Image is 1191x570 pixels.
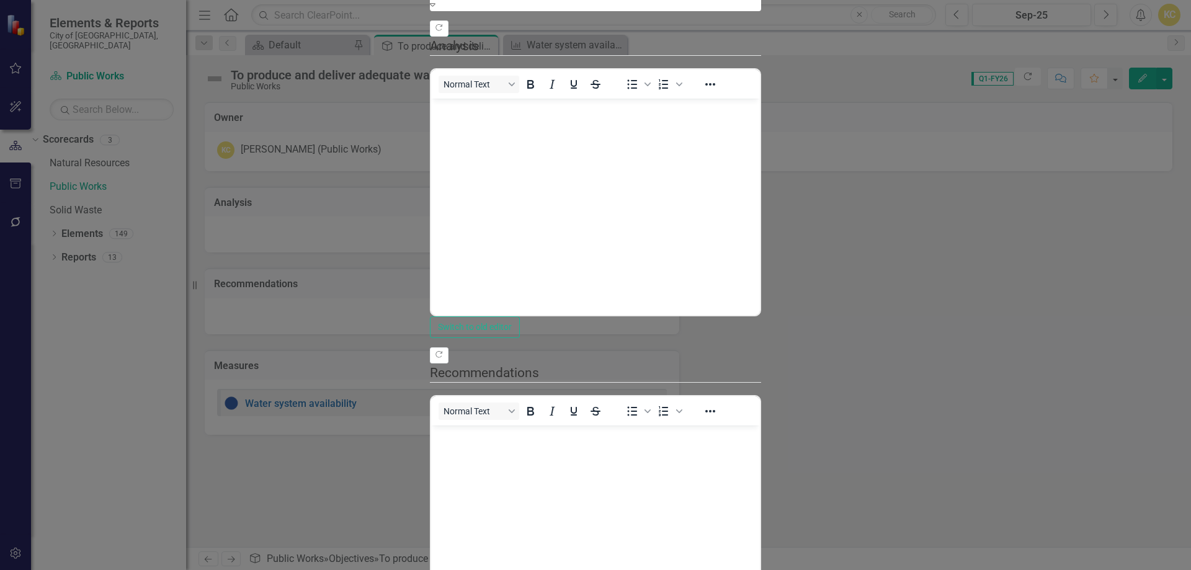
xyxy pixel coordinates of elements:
legend: Recommendations [430,363,761,383]
button: Bold [520,403,541,420]
iframe: Rich Text Area [431,99,760,315]
button: Strikethrough [585,76,606,93]
button: Bold [520,76,541,93]
button: Block Normal Text [439,403,519,420]
span: Normal Text [444,406,504,416]
div: Bullet list [622,403,653,420]
button: Strikethrough [585,403,606,420]
button: Reveal or hide additional toolbar items [700,403,721,420]
div: Numbered list [653,76,684,93]
button: Block Normal Text [439,76,519,93]
span: Normal Text [444,79,504,89]
button: Reveal or hide additional toolbar items [700,76,721,93]
button: Underline [563,403,584,420]
div: Bullet list [622,76,653,93]
button: Underline [563,76,584,93]
div: Numbered list [653,403,684,420]
button: Italic [542,76,563,93]
button: Switch to old editor [430,316,520,338]
button: Italic [542,403,563,420]
legend: Analysis [430,37,761,56]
